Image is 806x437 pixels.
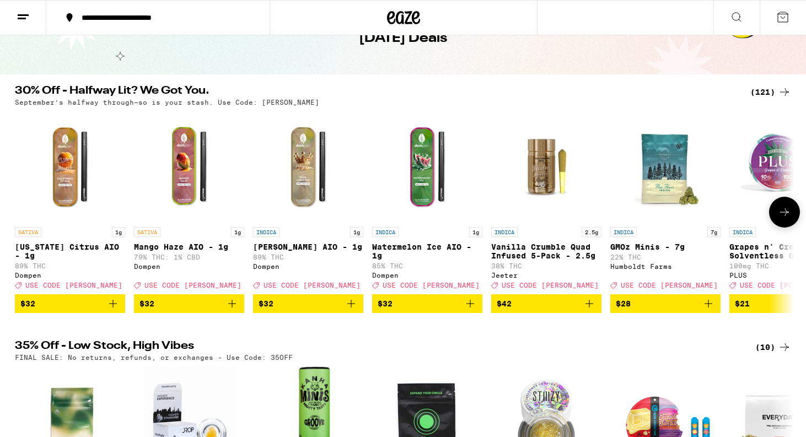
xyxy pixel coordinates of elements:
p: September’s halfway through—so is your stash. Use Code: [PERSON_NAME] [15,99,319,106]
img: Humboldt Farms - GMOz Minis - 7g [610,111,721,222]
p: 1g [112,227,125,237]
span: USE CODE [PERSON_NAME] [144,282,241,289]
p: Watermelon Ice AIO - 1g [372,242,482,260]
div: Jeeter [491,272,601,279]
span: $32 [378,299,393,308]
div: Dompen [134,263,244,270]
a: (121) [750,85,791,99]
p: INDICA [729,227,756,237]
button: Add to bag [372,294,482,313]
p: INDICA [372,227,399,237]
p: 38% THC [491,262,601,269]
button: Add to bag [491,294,601,313]
div: Dompen [253,263,363,270]
p: 79% THC: 1% CBD [134,253,244,261]
span: USE CODE [PERSON_NAME] [264,282,361,289]
p: 85% THC [372,262,482,269]
span: Hi. Need any help? [7,8,79,17]
span: $32 [139,299,154,308]
img: Jeeter - Vanilla Crumble Quad Infused 5-Pack - 2.5g [491,111,601,222]
button: Add to bag [15,294,125,313]
p: FINAL SALE: No returns, refunds, or exchanges - Use Code: 35OFF [15,354,293,361]
span: USE CODE [PERSON_NAME] [621,282,718,289]
p: [US_STATE] Citrus AIO - 1g [15,242,125,260]
p: 22% THC [610,253,721,261]
p: 1g [350,227,363,237]
span: $21 [735,299,750,308]
p: INDICA [491,227,518,237]
button: Add to bag [610,294,721,313]
a: (10) [755,341,791,354]
a: Open page for Vanilla Crumble Quad Infused 5-Pack - 2.5g from Jeeter [491,111,601,294]
div: Dompen [372,272,482,279]
h2: 35% Off - Low Stock, High Vibes [15,341,737,354]
p: 1g [231,227,244,237]
a: Open page for California Citrus AIO - 1g from Dompen [15,111,125,294]
div: Dompen [15,272,125,279]
span: $42 [497,299,512,308]
p: 89% THC [253,253,363,261]
span: $32 [20,299,35,308]
p: [PERSON_NAME] AIO - 1g [253,242,363,251]
img: Dompen - Watermelon Ice AIO - 1g [372,111,482,222]
a: Open page for Mango Haze AIO - 1g from Dompen [134,111,244,294]
p: 1g [469,227,482,237]
a: Open page for King Louis XIII AIO - 1g from Dompen [253,111,363,294]
p: 2.5g [582,227,601,237]
a: Open page for GMOz Minis - 7g from Humboldt Farms [610,111,721,294]
p: SATIVA [134,227,160,237]
p: INDICA [253,227,280,237]
p: GMOz Minis - 7g [610,242,721,251]
img: Dompen - Mango Haze AIO - 1g [134,111,244,222]
div: Humboldt Farms [610,263,721,270]
p: SATIVA [15,227,41,237]
h2: 30% Off - Halfway Lit? We Got You. [15,85,737,99]
span: $32 [259,299,273,308]
img: Dompen - King Louis XIII AIO - 1g [253,111,363,222]
span: USE CODE [PERSON_NAME] [502,282,599,289]
p: Mango Haze AIO - 1g [134,242,244,251]
p: INDICA [610,227,637,237]
h1: [DATE] Deals [359,29,447,48]
span: USE CODE [PERSON_NAME] [383,282,480,289]
a: Open page for Watermelon Ice AIO - 1g from Dompen [372,111,482,294]
p: 7g [707,227,721,237]
span: USE CODE [PERSON_NAME] [25,282,122,289]
img: Dompen - California Citrus AIO - 1g [15,111,125,222]
span: $28 [616,299,631,308]
p: Vanilla Crumble Quad Infused 5-Pack - 2.5g [491,242,601,260]
button: Add to bag [134,294,244,313]
button: Add to bag [253,294,363,313]
p: 89% THC [15,262,125,269]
